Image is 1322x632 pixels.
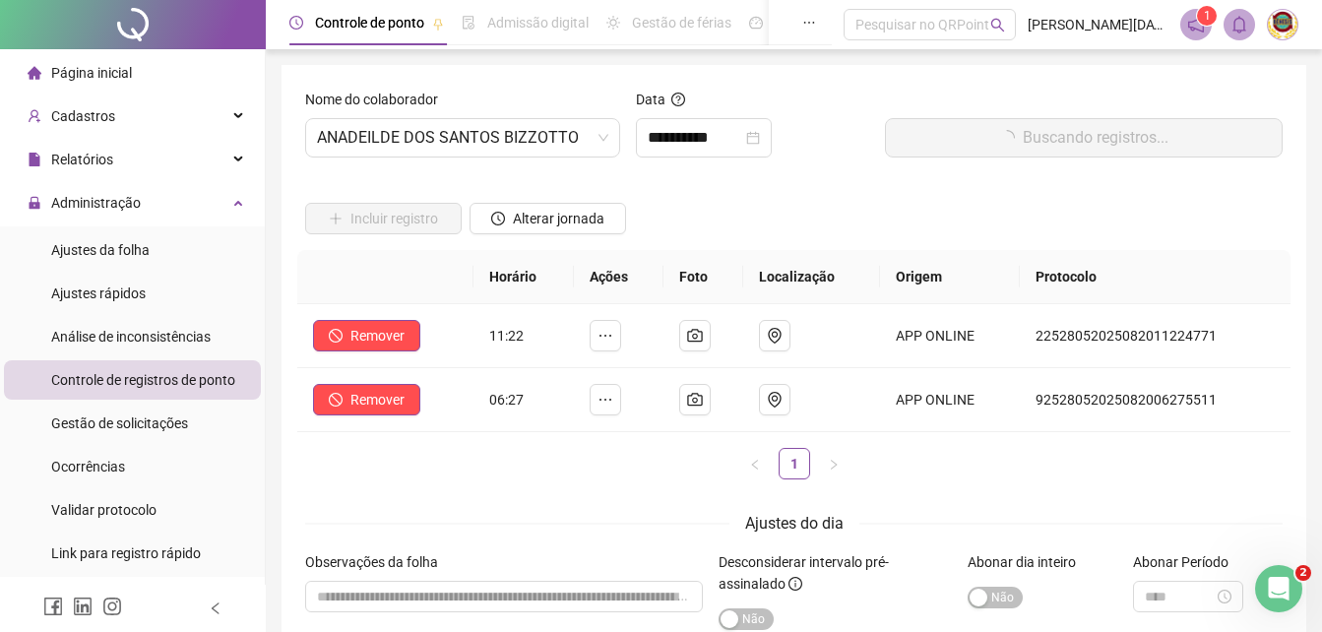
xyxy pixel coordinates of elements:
[788,577,802,591] span: info-circle
[606,16,620,30] span: sun
[719,554,889,592] span: Desconsiderar intervalo pré-assinalado
[489,328,524,344] span: 11:22
[317,119,608,157] span: ANADEILDE DOS SANTOS BIZZOTTO
[470,213,626,228] a: Alterar jornada
[51,285,146,301] span: Ajustes rápidos
[745,514,844,533] span: Ajustes do dia
[43,597,63,616] span: facebook
[350,325,405,347] span: Remover
[598,328,613,344] span: ellipsis
[880,304,1021,368] td: APP ONLINE
[491,212,505,225] span: clock-circle
[802,16,816,30] span: ellipsis
[739,448,771,479] button: left
[28,196,41,210] span: lock
[1133,551,1241,573] label: Abonar Período
[305,551,451,573] label: Observações da folha
[305,89,451,110] label: Nome do colaborador
[28,66,41,80] span: home
[598,392,613,408] span: ellipsis
[1255,565,1302,612] iframe: Intercom live chat
[687,328,703,344] span: camera
[739,448,771,479] li: Página anterior
[749,16,763,30] span: dashboard
[818,448,850,479] li: Próxima página
[51,242,150,258] span: Ajustes da folha
[28,153,41,166] span: file
[487,15,589,31] span: Admissão digital
[313,320,420,351] button: Remover
[209,601,222,615] span: left
[885,118,1283,158] button: Buscando registros...
[1187,16,1205,33] span: notification
[1197,6,1217,26] sup: 1
[828,459,840,471] span: right
[968,551,1089,573] label: Abonar dia inteiro
[636,92,665,107] span: Data
[51,545,201,561] span: Link para registro rápido
[767,392,783,408] span: environment
[663,250,743,304] th: Foto
[780,449,809,478] a: 1
[1028,14,1168,35] span: [PERSON_NAME][DATE] - [PERSON_NAME]
[632,15,731,31] span: Gestão de férias
[289,16,303,30] span: clock-circle
[749,459,761,471] span: left
[574,250,662,304] th: Ações
[102,597,122,616] span: instagram
[315,15,424,31] span: Controle de ponto
[305,203,462,234] button: Incluir registro
[990,18,1005,32] span: search
[51,372,235,388] span: Controle de registros de ponto
[489,392,524,408] span: 06:27
[51,502,157,518] span: Validar protocolo
[671,93,685,106] span: question-circle
[513,208,604,229] span: Alterar jornada
[329,329,343,343] span: stop
[51,415,188,431] span: Gestão de solicitações
[51,329,211,345] span: Análise de inconsistências
[880,368,1021,432] td: APP ONLINE
[462,16,475,30] span: file-done
[329,393,343,407] span: stop
[51,195,141,211] span: Administração
[432,18,444,30] span: pushpin
[818,448,850,479] button: right
[880,250,1021,304] th: Origem
[470,203,626,234] button: Alterar jornada
[767,328,783,344] span: environment
[1020,304,1291,368] td: 22528052025082011224771
[28,109,41,123] span: user-add
[1020,250,1291,304] th: Protocolo
[313,384,420,415] button: Remover
[1230,16,1248,33] span: bell
[1204,9,1211,23] span: 1
[51,459,125,474] span: Ocorrências
[1020,368,1291,432] td: 92528052025082006275511
[473,250,574,304] th: Horário
[743,250,880,304] th: Localização
[73,597,93,616] span: linkedin
[1295,565,1311,581] span: 2
[51,108,115,124] span: Cadastros
[779,448,810,479] li: 1
[350,389,405,411] span: Remover
[1268,10,1297,39] img: 14018
[51,65,132,81] span: Página inicial
[51,152,113,167] span: Relatórios
[687,392,703,408] span: camera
